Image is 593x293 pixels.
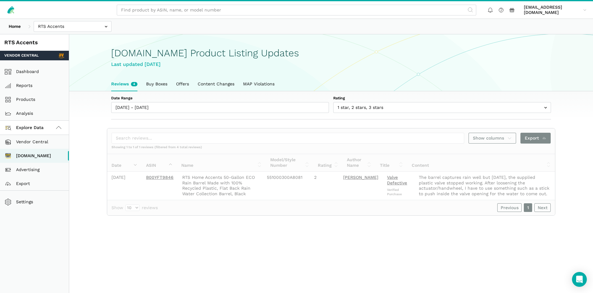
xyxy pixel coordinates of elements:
a: Show columns [469,133,516,144]
div: RTS Accents [4,39,65,46]
a: [EMAIL_ADDRESS][DOMAIN_NAME] [522,3,589,16]
th: Name: activate to sort column ascending [177,154,266,172]
input: RTS Accents [34,21,111,32]
td: [DATE] [107,172,142,200]
div: Showing 1 to 1 of 1 reviews (filtered from 4 total reviews) [107,145,555,154]
th: Rating: activate to sort column ascending [313,154,343,172]
td: RTS Home Accents 50-Gallon ECO Rain Barrel Made with 100% Recycled Plastic, Flat Back Rain Water ... [178,172,263,200]
div: Open Intercom Messenger [572,272,587,287]
th: Date: activate to sort column ascending [107,154,142,172]
th: ASIN: activate to sort column ascending [142,154,177,172]
span: Explore Data [6,124,44,131]
a: Reviews4 [107,77,142,91]
a: Buy Boxes [142,77,172,91]
a: Next [534,203,551,212]
span: Vendor Central [4,53,39,58]
div: Last updated [DATE] [111,61,551,68]
th: Author Name: activate to sort column ascending [343,154,376,172]
a: Content Changes [193,77,239,91]
span: Export [525,135,547,141]
input: 1 star, 2 stars, 3 stars [333,102,551,113]
th: Content: activate to sort column ascending [407,154,555,172]
span: Show columns [473,135,512,141]
label: Rating [333,96,551,101]
a: Home [4,21,25,32]
a: [PERSON_NAME] [343,175,378,180]
a: Valve Defective [387,175,407,185]
a: Offers [172,77,193,91]
a: 1 [524,203,532,212]
span: New reviews in the last week [131,82,137,86]
a: Previous [497,203,522,212]
th: Model/Style Number: activate to sort column ascending [266,154,313,172]
input: Search reviews... [111,133,464,144]
span: Verified Purchase [387,188,410,196]
a: MAP Violations [239,77,279,91]
h1: [DOMAIN_NAME] Product Listing Updates [111,48,551,58]
td: 551000300A8081 [263,172,310,200]
input: Find product by ASIN, name, or model number [117,5,476,15]
select: Showreviews [125,205,140,211]
label: Date Range [111,96,329,101]
label: Show reviews [111,205,158,211]
a: Export [520,133,551,144]
span: [EMAIL_ADDRESS][DOMAIN_NAME] [524,5,581,15]
td: 2 [310,172,339,200]
a: B00YFT9846 [146,175,174,180]
div: The barrel captures rain well but [DATE], the supplied plastic valve stopped working. After loose... [419,175,551,196]
th: Title: activate to sort column ascending [376,154,407,172]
